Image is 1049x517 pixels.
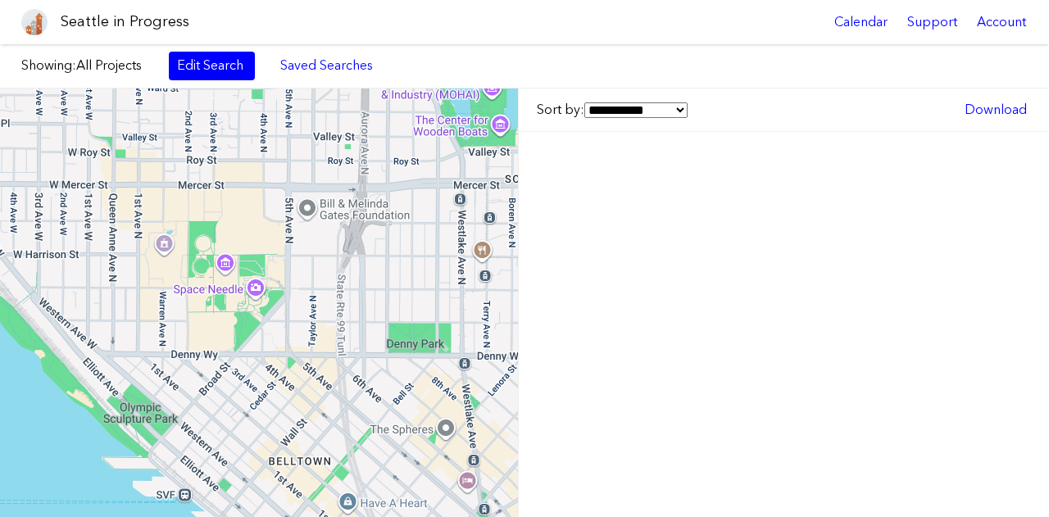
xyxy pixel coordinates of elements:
[169,52,255,79] a: Edit Search
[271,52,382,79] a: Saved Searches
[584,102,688,118] select: Sort by:
[956,96,1035,124] a: Download
[61,11,189,32] h1: Seattle in Progress
[76,57,142,73] span: All Projects
[21,9,48,35] img: favicon-96x96.png
[21,57,152,75] label: Showing:
[537,101,688,119] label: Sort by:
